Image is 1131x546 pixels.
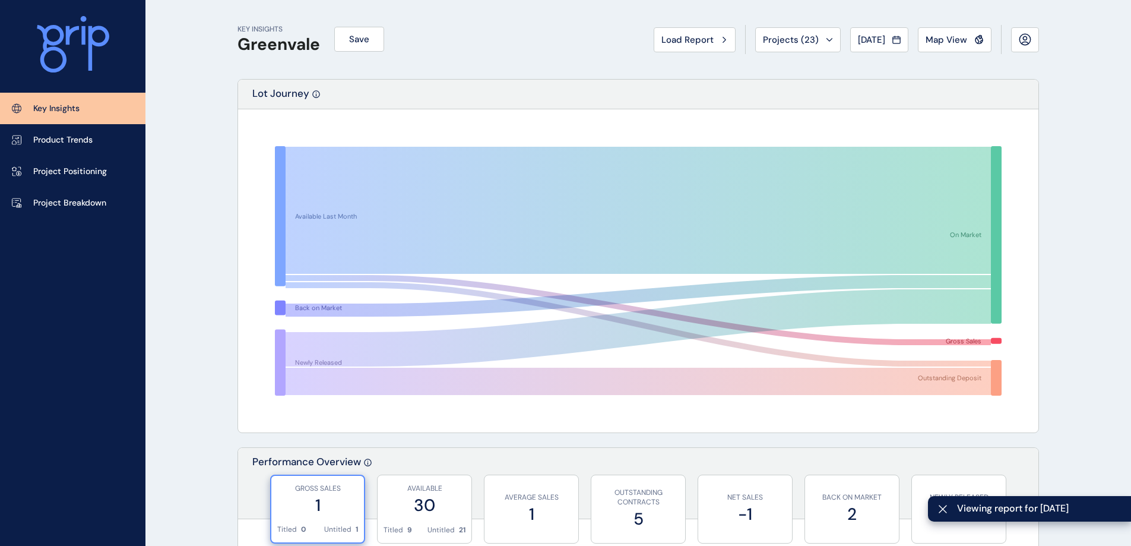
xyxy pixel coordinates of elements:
[858,34,885,46] span: [DATE]
[252,87,309,109] p: Lot Journey
[490,503,572,526] label: 1
[926,34,967,46] span: Map View
[918,27,991,52] button: Map View
[407,525,412,535] p: 9
[811,503,893,526] label: 2
[324,525,351,535] p: Untitled
[356,525,358,535] p: 1
[918,493,1000,503] p: NEWLY RELEASED
[384,494,465,517] label: 30
[763,34,819,46] span: Projects ( 23 )
[755,27,841,52] button: Projects (23)
[704,503,786,526] label: -1
[384,484,465,494] p: AVAILABLE
[459,525,465,535] p: 21
[252,455,361,519] p: Performance Overview
[33,134,93,146] p: Product Trends
[654,27,736,52] button: Load Report
[33,197,106,209] p: Project Breakdown
[490,493,572,503] p: AVERAGE SALES
[850,27,908,52] button: [DATE]
[237,34,320,55] h1: Greenvale
[277,494,358,517] label: 1
[597,488,679,508] p: OUTSTANDING CONTRACTS
[33,166,107,178] p: Project Positioning
[427,525,455,535] p: Untitled
[704,493,786,503] p: NET SALES
[918,503,1000,526] label: 9
[597,507,679,531] label: 5
[661,34,714,46] span: Load Report
[384,525,403,535] p: Titled
[349,33,369,45] span: Save
[811,493,893,503] p: BACK ON MARKET
[277,525,297,535] p: Titled
[301,525,306,535] p: 0
[277,484,358,494] p: GROSS SALES
[957,502,1122,515] span: Viewing report for [DATE]
[237,24,320,34] p: KEY INSIGHTS
[33,103,80,115] p: Key Insights
[334,27,384,52] button: Save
